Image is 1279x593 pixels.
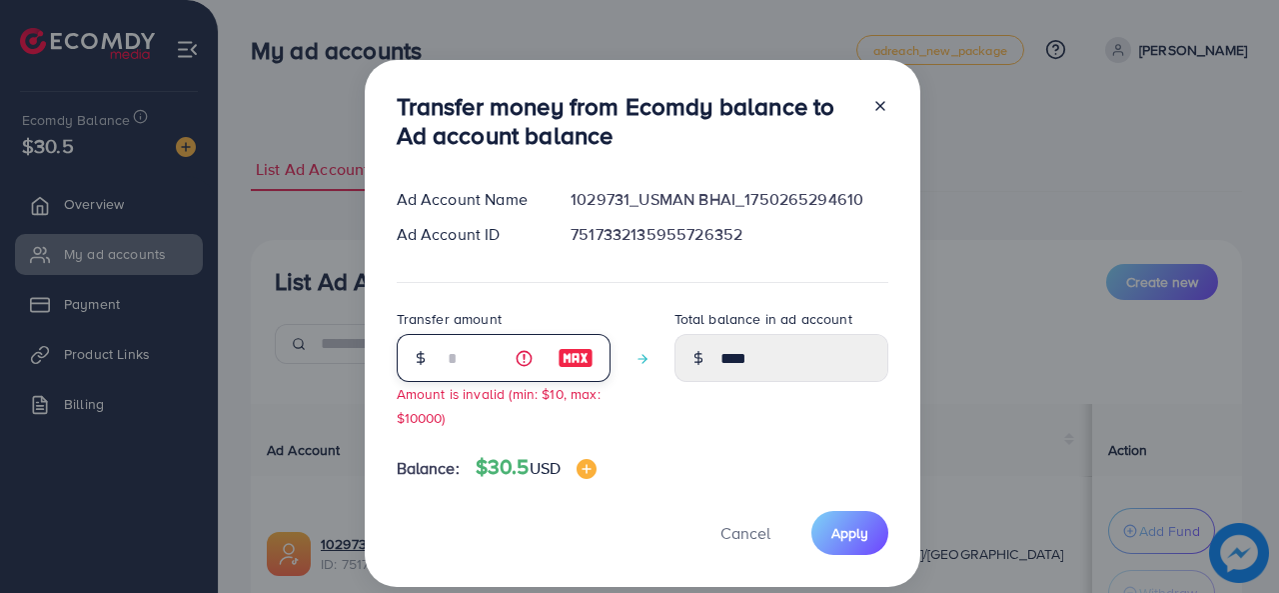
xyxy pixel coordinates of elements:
div: Ad Account ID [381,223,556,246]
span: USD [530,457,561,479]
span: Balance: [397,457,460,480]
label: Transfer amount [397,309,502,329]
div: 7517332135955726352 [555,223,903,246]
button: Cancel [695,511,795,554]
h3: Transfer money from Ecomdy balance to Ad account balance [397,92,856,150]
img: image [558,346,594,370]
label: Total balance in ad account [674,309,852,329]
small: Amount is invalid (min: $10, max: $10000) [397,384,601,426]
h4: $30.5 [476,455,597,480]
img: image [577,459,597,479]
span: Apply [831,523,868,543]
div: 1029731_USMAN BHAI_1750265294610 [555,188,903,211]
button: Apply [811,511,888,554]
div: Ad Account Name [381,188,556,211]
span: Cancel [720,522,770,544]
